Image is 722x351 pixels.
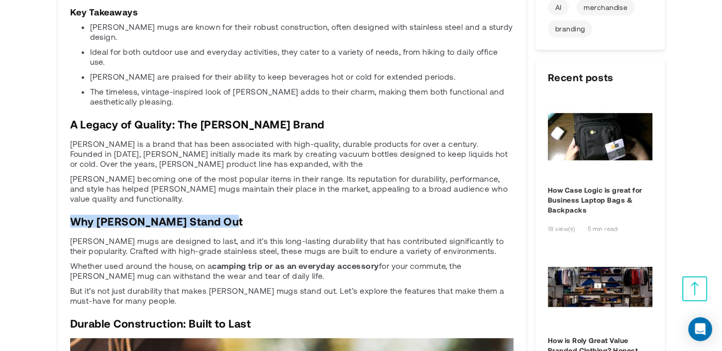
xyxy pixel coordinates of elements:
a: branding [548,20,593,37]
h2: A Legacy of Quality: The [PERSON_NAME] Brand [70,119,514,129]
span: 5 min read [587,225,618,233]
div: Open Intercom Messenger [688,317,712,341]
p: [PERSON_NAME] mugs are designed to last, and it’s this long-lasting durability that has contribut... [70,236,514,256]
a: How Case Logic is great for Business Laptop Bags & Backpacks [548,185,652,215]
li: [PERSON_NAME] mugs are known for their robust construction, often designed with stainless steel a... [90,22,514,42]
p: Whether used around the house, on a for your commute, the [PERSON_NAME] mug can withstand the wea... [70,261,514,281]
h3: Recent posts [535,60,665,95]
img: How Case Logic is great for Business Laptop Bags & Backpacks list img [548,95,652,178]
span: 18 view(s) [548,225,575,233]
a: How is Roly Great Value Branded Clothing? Honest Answer [548,245,652,331]
h2: Why [PERSON_NAME] Stand Out [70,216,514,226]
h3: Key Takeaways [70,7,514,17]
strong: camping trip or as an everyday accessory [212,261,379,270]
p: [PERSON_NAME] is a brand that has been associated with high-quality, durable products for over a ... [70,139,514,169]
p: [PERSON_NAME] becoming one of the most popular items in their range. Its reputation for durabilit... [70,174,514,204]
img: How is Roly Great Value Branded Clothing list img [548,245,652,329]
li: [PERSON_NAME] are praised for their ability to keep beverages hot or cold for extended periods. [90,72,514,82]
li: Ideal for both outdoor use and everyday activities, they cater to a variety of needs, from hiking... [90,47,514,67]
h2: Durable Construction: Built to Last [70,318,514,328]
p: But it’s not just durability that makes [PERSON_NAME] mugs stand out. Let’s explore the features ... [70,286,514,306]
a: How Case Logic is great for Business Laptop Bags & Backpacks [548,95,652,180]
li: The timeless, vintage-inspired look of [PERSON_NAME] adds to their charm, making them both functi... [90,87,514,107]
